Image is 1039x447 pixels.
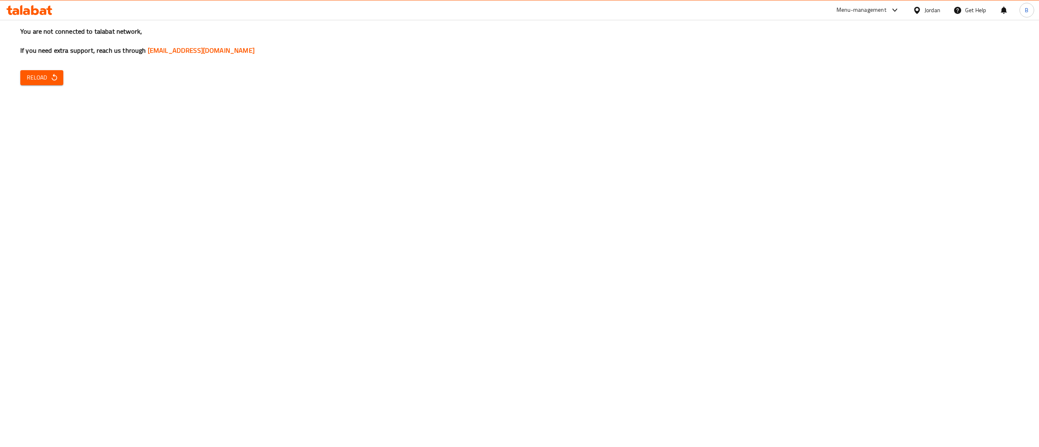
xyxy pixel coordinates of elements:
[925,6,940,15] div: Jordan
[20,70,63,85] button: Reload
[27,73,57,83] span: Reload
[836,5,886,15] div: Menu-management
[20,27,1019,55] h3: You are not connected to talabat network, If you need extra support, reach us through
[148,44,254,56] a: [EMAIL_ADDRESS][DOMAIN_NAME]
[1025,6,1028,15] span: B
